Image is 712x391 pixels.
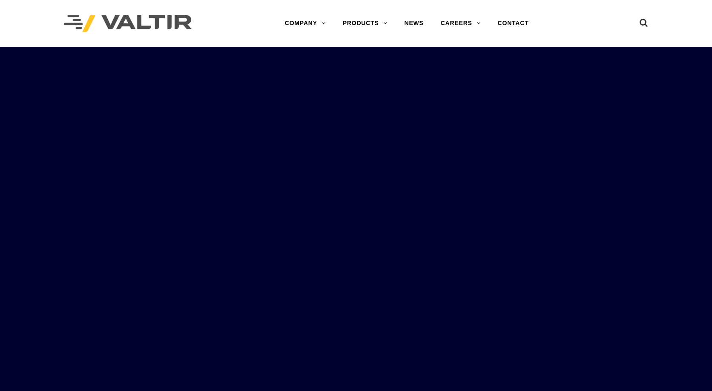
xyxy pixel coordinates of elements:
img: Valtir [64,15,192,32]
a: CAREERS [432,15,489,32]
a: PRODUCTS [334,15,396,32]
a: NEWS [396,15,432,32]
a: CONTACT [489,15,537,32]
a: COMPANY [276,15,334,32]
